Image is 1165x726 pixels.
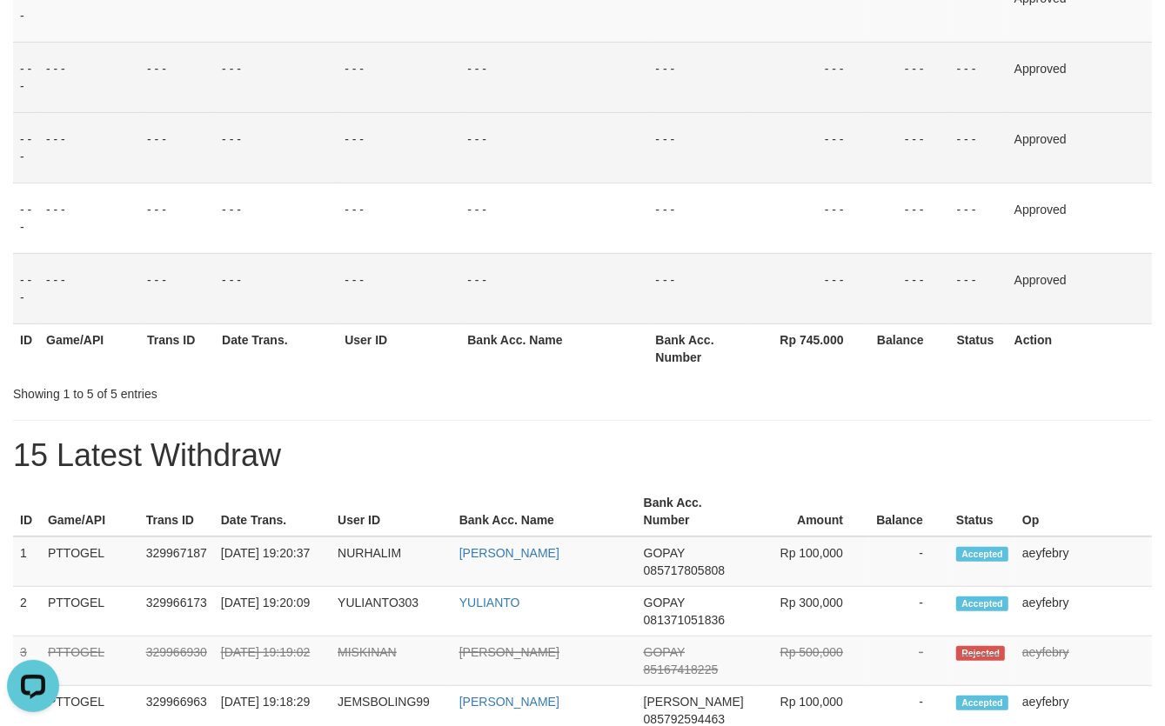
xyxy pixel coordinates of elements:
[338,42,460,112] td: - - -
[338,253,460,323] td: - - -
[1008,183,1152,253] td: Approved
[956,696,1008,710] span: Accepted
[750,183,870,253] td: - - -
[956,596,1008,611] span: Accepted
[139,487,214,536] th: Trans ID
[140,253,215,323] td: - - -
[41,587,139,636] td: PTTOGEL
[41,636,139,686] td: PTTOGEL
[869,587,949,636] td: -
[460,183,648,253] td: - - -
[13,587,41,636] td: 2
[338,323,460,373] th: User ID
[1015,636,1152,686] td: aeyfebry
[13,112,39,183] td: - - -
[459,596,520,609] a: YULIANTO
[750,42,870,112] td: - - -
[140,42,215,112] td: - - -
[13,438,1152,473] h1: 15 Latest Withdraw
[649,253,750,323] td: - - -
[41,536,139,587] td: PTTOGEL
[644,663,719,676] span: Copy 85167418225 to clipboard
[214,587,331,636] td: [DATE] 19:20:09
[949,487,1015,536] th: Status
[13,536,41,587] td: 1
[39,323,140,373] th: Game/API
[39,253,140,323] td: - - -
[956,646,1005,661] span: Rejected
[649,183,750,253] td: - - -
[13,253,39,323] td: - - -
[331,636,452,686] td: MISKINAN
[215,323,338,373] th: Date Trans.
[452,487,637,536] th: Bank Acc. Name
[13,636,41,686] td: 3
[644,645,685,659] span: GOPAY
[950,253,1008,323] td: - - -
[139,636,214,686] td: 329966930
[460,253,648,323] td: - - -
[753,587,869,636] td: Rp 300,000
[644,596,685,609] span: GOPAY
[13,42,39,112] td: - - -
[750,112,870,183] td: - - -
[870,112,950,183] td: - - -
[753,636,869,686] td: Rp 500,000
[644,695,744,709] span: [PERSON_NAME]
[870,323,950,373] th: Balance
[139,587,214,636] td: 329966173
[753,536,869,587] td: Rp 100,000
[13,323,39,373] th: ID
[39,112,140,183] td: - - -
[7,7,59,59] button: Open LiveChat chat widget
[950,42,1008,112] td: - - -
[214,487,331,536] th: Date Trans.
[41,487,139,536] th: Game/API
[215,112,338,183] td: - - -
[215,42,338,112] td: - - -
[644,613,725,627] span: Copy 081371051836 to clipboard
[13,487,41,536] th: ID
[460,112,648,183] td: - - -
[637,487,753,536] th: Bank Acc. Number
[338,183,460,253] td: - - -
[869,487,949,536] th: Balance
[1008,253,1152,323] td: Approved
[331,487,452,536] th: User ID
[644,563,725,577] span: Copy 085717805808 to clipboard
[950,112,1008,183] td: - - -
[869,536,949,587] td: -
[215,253,338,323] td: - - -
[331,536,452,587] td: NURHALIM
[1008,42,1152,112] td: Approved
[459,645,559,659] a: [PERSON_NAME]
[460,323,648,373] th: Bank Acc. Name
[1015,487,1152,536] th: Op
[753,487,869,536] th: Amount
[649,42,750,112] td: - - -
[214,536,331,587] td: [DATE] 19:20:37
[140,323,215,373] th: Trans ID
[644,546,685,560] span: GOPAY
[331,587,452,636] td: YULIANTO303
[1015,536,1152,587] td: aeyfebry
[956,547,1008,562] span: Accepted
[950,323,1008,373] th: Status
[39,42,140,112] td: - - -
[1015,587,1152,636] td: aeyfebry
[750,253,870,323] td: - - -
[215,183,338,253] td: - - -
[869,636,949,686] td: -
[649,323,750,373] th: Bank Acc. Number
[139,536,214,587] td: 329967187
[13,183,39,253] td: - - -
[1008,323,1152,373] th: Action
[644,712,725,726] span: Copy 085792594463 to clipboard
[459,695,559,709] a: [PERSON_NAME]
[214,636,331,686] td: [DATE] 19:19:02
[950,183,1008,253] td: - - -
[460,42,648,112] td: - - -
[140,112,215,183] td: - - -
[870,42,950,112] td: - - -
[338,112,460,183] td: - - -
